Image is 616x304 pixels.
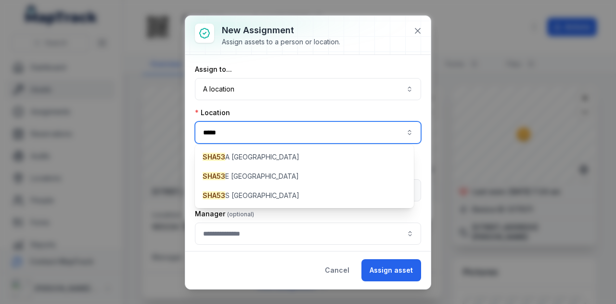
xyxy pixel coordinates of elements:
[203,172,299,181] span: E [GEOGRAPHIC_DATA]
[195,78,421,100] button: A location
[195,108,230,118] label: Location
[203,152,299,162] span: A [GEOGRAPHIC_DATA]
[222,37,340,47] div: Assign assets to a person or location.
[203,191,299,200] span: S [GEOGRAPHIC_DATA]
[203,191,225,199] span: SHA53
[195,65,232,74] label: Assign to...
[317,259,358,281] button: Cancel
[222,24,340,37] h3: New assignment
[203,172,225,180] span: SHA53
[203,153,225,161] span: SHA53
[195,209,254,219] label: Manager
[361,259,421,281] button: Assign asset
[195,223,421,245] input: assignment-add:cf[907ad3fd-eed4-49d8-ad84-d22efbadc5a5]-label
